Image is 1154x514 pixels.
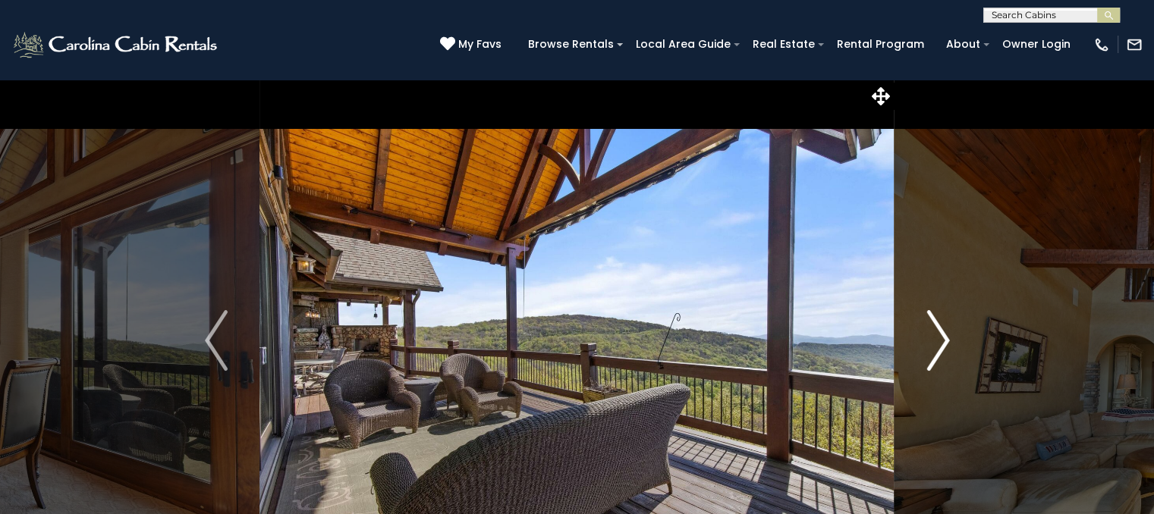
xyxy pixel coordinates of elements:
[440,36,505,53] a: My Favs
[995,33,1078,56] a: Owner Login
[926,310,949,371] img: arrow
[205,310,228,371] img: arrow
[628,33,738,56] a: Local Area Guide
[458,36,502,52] span: My Favs
[11,30,222,60] img: White-1-2.png
[520,33,621,56] a: Browse Rentals
[939,33,988,56] a: About
[1126,36,1143,53] img: mail-regular-white.png
[1093,36,1110,53] img: phone-regular-white.png
[829,33,932,56] a: Rental Program
[745,33,822,56] a: Real Estate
